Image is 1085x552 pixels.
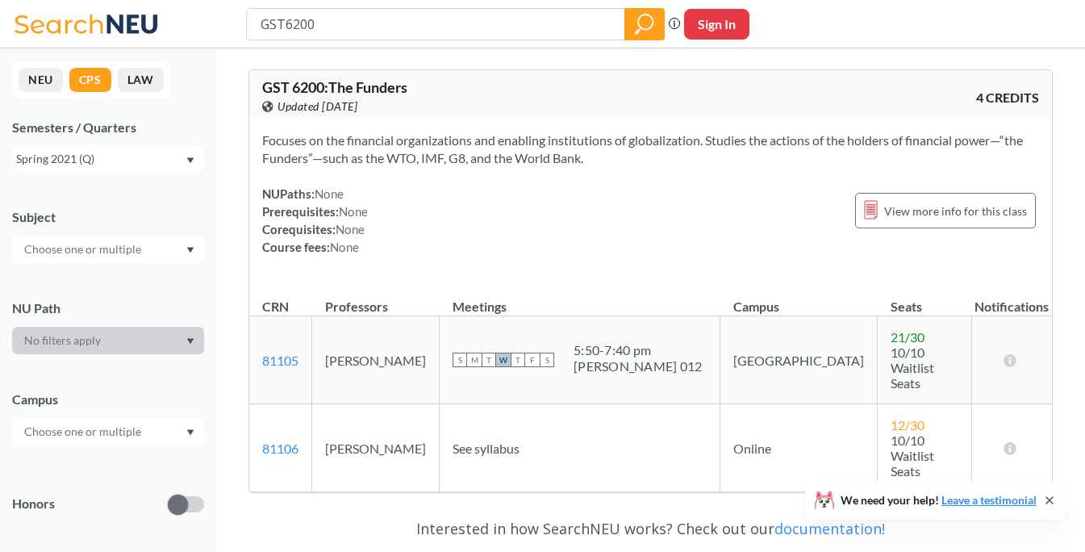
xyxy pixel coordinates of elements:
[262,353,298,368] a: 81105
[12,418,204,445] div: Dropdown arrow
[574,358,702,374] div: [PERSON_NAME] 012
[262,185,368,256] div: NUPaths: Prerequisites: Corequisites: Course fees:
[467,353,482,367] span: M
[453,353,467,367] span: S
[262,298,289,316] div: CRN
[635,13,654,36] svg: magnifying glass
[453,441,520,456] span: See syllabus
[511,353,525,367] span: T
[339,204,368,219] span: None
[624,8,665,40] div: magnifying glass
[884,201,1027,221] span: View more info for this class
[440,282,720,316] th: Meetings
[720,404,878,492] td: Online
[315,186,344,201] span: None
[972,282,1053,316] th: Notifications
[118,68,164,92] button: LAW
[720,282,878,316] th: Campus
[330,240,359,254] span: None
[312,316,440,404] td: [PERSON_NAME]
[248,505,1053,552] div: Interested in how SearchNEU works? Check out our
[16,422,152,441] input: Choose one or multiple
[186,157,194,164] svg: Dropdown arrow
[262,441,298,456] a: 81106
[891,433,934,479] span: 10/10 Waitlist Seats
[12,299,204,317] div: NU Path
[259,10,613,38] input: Class, professor, course number, "phrase"
[12,327,204,354] div: Dropdown arrow
[278,98,357,115] span: Updated [DATE]
[312,404,440,492] td: [PERSON_NAME]
[12,119,204,136] div: Semesters / Quarters
[186,247,194,253] svg: Dropdown arrow
[841,495,1037,506] span: We need your help!
[262,132,1023,165] span: Focuses on the financial organizations and enabling institutions of globalization. Studies the ac...
[186,338,194,345] svg: Dropdown arrow
[976,89,1039,107] span: 4 CREDITS
[774,519,885,538] a: documentation!
[16,150,185,168] div: Spring 2021 (Q)
[186,429,194,436] svg: Dropdown arrow
[12,236,204,263] div: Dropdown arrow
[16,240,152,259] input: Choose one or multiple
[941,493,1037,507] a: Leave a testimonial
[540,353,554,367] span: S
[878,282,972,316] th: Seats
[891,329,924,345] span: 21 / 30
[19,68,63,92] button: NEU
[891,345,934,391] span: 10/10 Waitlist Seats
[482,353,496,367] span: T
[720,316,878,404] td: [GEOGRAPHIC_DATA]
[891,417,924,433] span: 12 / 30
[684,9,749,40] button: Sign In
[312,282,440,316] th: Professors
[336,222,365,236] span: None
[12,146,204,172] div: Spring 2021 (Q)Dropdown arrow
[574,342,702,358] div: 5:50 - 7:40 pm
[496,353,511,367] span: W
[262,78,407,96] span: GST 6200 : The Funders
[12,495,55,513] p: Honors
[69,68,111,92] button: CPS
[12,208,204,226] div: Subject
[12,391,204,408] div: Campus
[525,353,540,367] span: F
